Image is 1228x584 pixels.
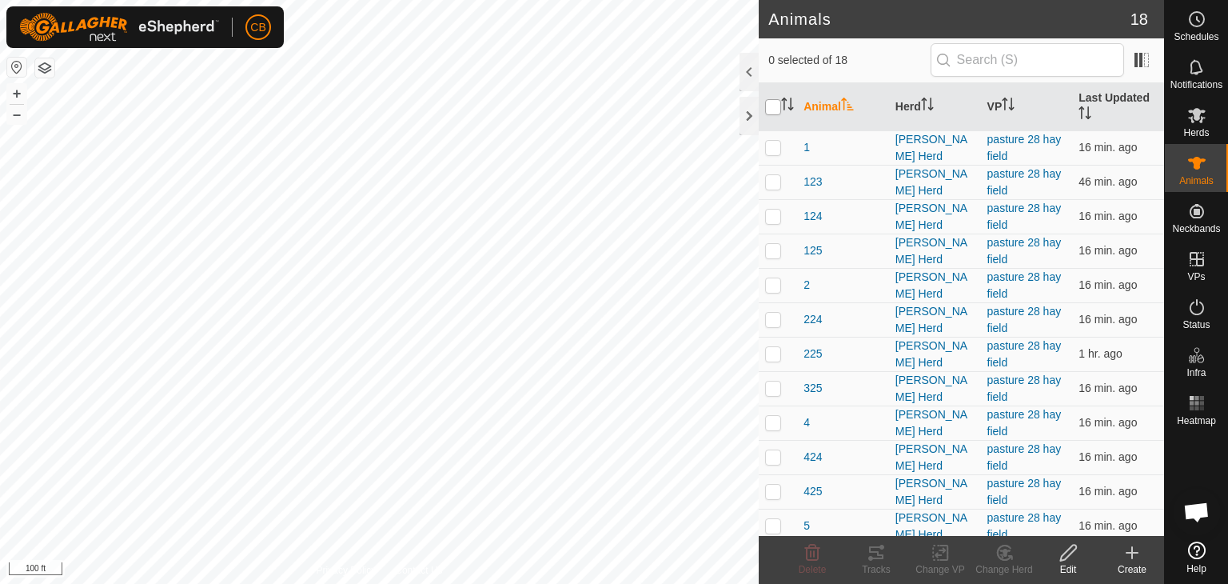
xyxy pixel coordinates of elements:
span: 425 [803,483,822,500]
span: Sep 26, 2025, 2:00 PM [1078,382,1137,394]
div: [PERSON_NAME] Herd [895,338,975,371]
span: 424 [803,449,822,466]
button: + [7,84,26,103]
span: 5 [803,518,810,534]
p-sorticon: Activate to sort [1002,100,1015,113]
span: 4 [803,414,810,431]
div: [PERSON_NAME] Herd [895,166,975,199]
span: 224 [803,311,822,328]
th: VP [981,83,1073,131]
p-sorticon: Activate to sort [921,100,934,113]
div: [PERSON_NAME] Herd [895,441,975,474]
a: pasture 28 hay field [987,270,1062,300]
div: Change VP [908,562,972,577]
span: Sep 26, 2025, 2:00 PM [1078,450,1137,463]
div: Change Herd [972,562,1036,577]
th: Herd [889,83,981,131]
span: 225 [803,346,822,362]
a: Privacy Policy [317,563,377,578]
a: pasture 28 hay field [987,442,1062,472]
span: Animals [1179,176,1214,186]
div: [PERSON_NAME] Herd [895,131,975,165]
input: Search (S) [931,43,1124,77]
span: Neckbands [1172,224,1220,234]
a: pasture 28 hay field [987,236,1062,266]
button: – [7,105,26,124]
span: 1 [803,139,810,156]
span: Sep 26, 2025, 2:00 PM [1078,313,1137,326]
a: Contact Us [395,563,442,578]
span: Notifications [1170,80,1222,90]
span: Status [1182,320,1210,330]
span: Sep 26, 2025, 2:00 PM [1078,141,1137,154]
button: Map Layers [35,58,54,78]
div: [PERSON_NAME] Herd [895,303,975,337]
span: Sep 26, 2025, 1:00 PM [1078,347,1122,360]
span: 123 [803,174,822,190]
div: [PERSON_NAME] Herd [895,510,975,543]
span: 2 [803,277,810,294]
div: Edit [1036,562,1100,577]
span: Sep 26, 2025, 2:00 PM [1078,416,1137,429]
span: 125 [803,242,822,259]
button: Reset Map [7,58,26,77]
span: Delete [799,564,827,575]
p-sorticon: Activate to sort [1078,109,1091,122]
a: pasture 28 hay field [987,339,1062,369]
div: Tracks [844,562,908,577]
span: 0 selected of 18 [768,52,930,69]
div: [PERSON_NAME] Herd [895,200,975,234]
a: pasture 28 hay field [987,408,1062,438]
a: pasture 28 hay field [987,167,1062,197]
p-sorticon: Activate to sort [841,100,854,113]
span: 18 [1130,7,1148,31]
div: [PERSON_NAME] Herd [895,475,975,509]
span: Sep 26, 2025, 1:30 PM [1078,175,1137,188]
span: 325 [803,380,822,397]
span: Sep 26, 2025, 2:00 PM [1078,519,1137,532]
span: Help [1186,564,1206,574]
a: pasture 28 hay field [987,133,1062,162]
div: [PERSON_NAME] Herd [895,406,975,440]
span: 124 [803,208,822,225]
span: Sep 26, 2025, 2:00 PM [1078,485,1137,498]
div: [PERSON_NAME] Herd [895,372,975,406]
th: Last Updated [1072,83,1164,131]
a: pasture 28 hay field [987,305,1062,334]
span: Sep 26, 2025, 2:00 PM [1078,278,1137,291]
span: Schedules [1174,32,1218,42]
a: pasture 28 hay field [987,477,1062,506]
span: Sep 26, 2025, 2:00 PM [1078,244,1137,257]
span: Herds [1183,128,1209,138]
span: CB [250,19,265,36]
span: Heatmap [1177,416,1216,426]
a: pasture 28 hay field [987,511,1062,541]
a: pasture 28 hay field [987,374,1062,403]
span: Infra [1186,368,1206,378]
div: Open chat [1173,488,1221,536]
th: Animal [797,83,889,131]
div: [PERSON_NAME] Herd [895,234,975,268]
span: VPs [1187,272,1205,282]
span: Sep 26, 2025, 2:00 PM [1078,210,1137,222]
a: Help [1165,535,1228,580]
a: pasture 28 hay field [987,202,1062,231]
h2: Animals [768,10,1130,29]
p-sorticon: Activate to sort [781,100,794,113]
img: Gallagher Logo [19,13,219,42]
div: Create [1100,562,1164,577]
div: [PERSON_NAME] Herd [895,269,975,302]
